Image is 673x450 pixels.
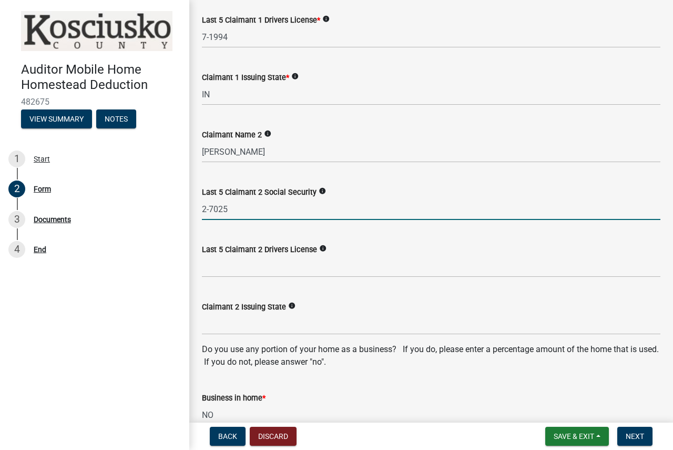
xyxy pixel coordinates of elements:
label: Claimant 1 Issuing State [202,74,289,82]
div: Start [34,155,50,163]
div: End [34,246,46,253]
i: info [291,73,299,80]
span: 482675 [21,97,168,107]
p: Do you use any portion of your home as a business? If you do, please enter a percentage amount of... [202,343,660,368]
h4: Auditor Mobile Home Homestead Deduction [21,62,181,93]
i: info [288,302,295,309]
label: Last 5 Claimant 1 Drivers License [202,17,320,24]
button: Next [617,427,652,446]
div: 4 [8,241,25,258]
button: Discard [250,427,297,446]
div: Form [34,185,51,193]
label: Business in home [202,395,266,402]
label: Claimant Name 2 [202,132,262,139]
i: info [322,15,330,23]
button: Notes [96,109,136,128]
label: Last 5 Claimant 2 Social Security [202,189,317,196]
button: Save & Exit [545,427,609,446]
label: Last 5 Claimant 2 Drivers License [202,246,317,254]
div: 3 [8,211,25,228]
span: Next [626,432,644,441]
wm-modal-confirm: Notes [96,115,136,124]
div: 1 [8,151,25,167]
span: Save & Exit [554,432,594,441]
button: View Summary [21,109,92,128]
div: Documents [34,216,71,223]
i: info [264,130,271,137]
button: Back [210,427,246,446]
span: Back [218,432,237,441]
i: info [319,187,326,195]
label: Claimant 2 Issuing State [202,304,286,311]
div: 2 [8,181,25,197]
img: Kosciusko County, Indiana [21,11,172,51]
wm-modal-confirm: Summary [21,115,92,124]
i: info [319,245,327,252]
